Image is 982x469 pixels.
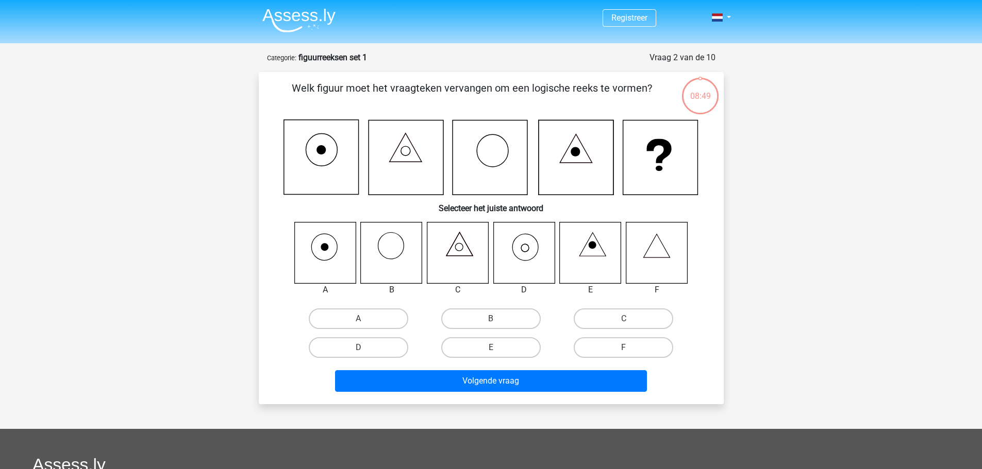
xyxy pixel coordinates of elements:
div: E [552,284,629,296]
div: D [486,284,563,296]
label: C [574,308,673,329]
img: Assessly [262,8,336,32]
button: Volgende vraag [335,370,647,392]
label: D [309,337,408,358]
a: Registreer [611,13,647,23]
label: E [441,337,541,358]
label: B [441,308,541,329]
div: 08:49 [681,77,720,102]
label: A [309,308,408,329]
small: Categorie: [267,54,296,62]
label: F [574,337,673,358]
div: Vraag 2 van de 10 [650,51,715,64]
strong: figuurreeksen set 1 [298,53,367,62]
div: A [287,284,364,296]
p: Welk figuur moet het vraagteken vervangen om een logische reeks te vormen? [275,80,669,111]
div: F [618,284,696,296]
h6: Selecteer het juiste antwoord [275,195,707,213]
div: B [353,284,430,296]
div: C [419,284,497,296]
